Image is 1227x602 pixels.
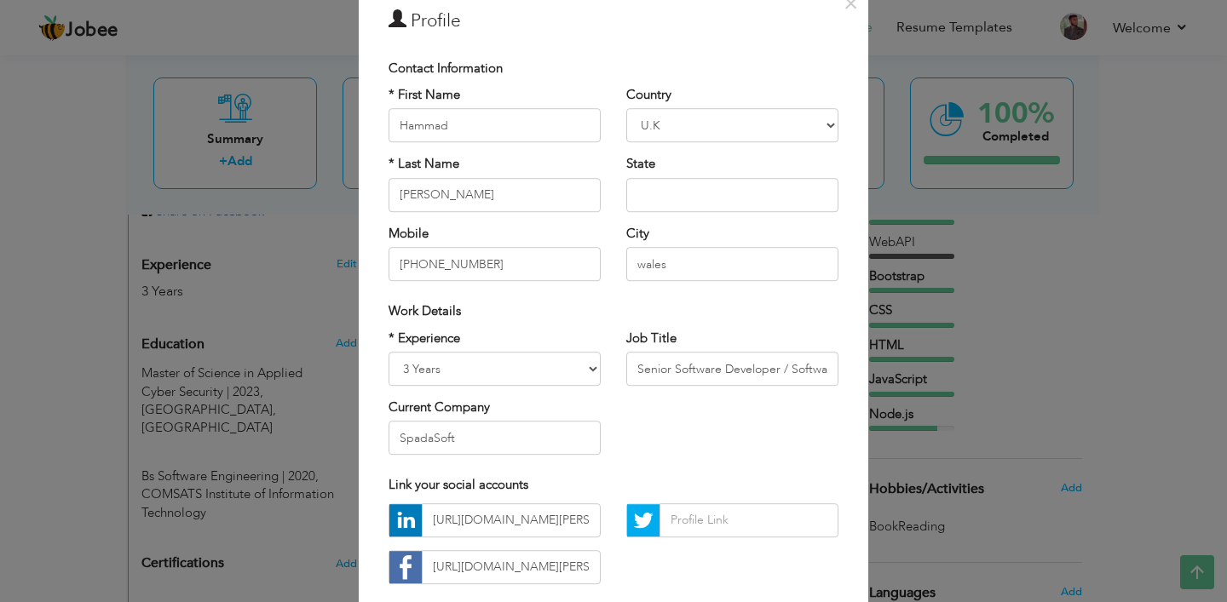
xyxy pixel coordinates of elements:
[389,477,528,494] span: Link your social accounts
[389,225,429,243] label: Mobile
[626,330,677,347] label: Job Title
[422,503,601,537] input: Profile Link
[389,156,459,174] label: * Last Name
[389,86,460,104] label: * First Name
[389,551,422,583] img: facebook
[626,225,649,243] label: City
[389,398,490,416] label: Current Company
[422,550,601,584] input: Profile Link
[627,504,660,536] img: Twitter
[660,503,838,537] input: Profile Link
[389,9,838,34] h3: Profile
[389,504,422,536] img: linkedin
[626,156,655,174] label: State
[626,86,671,104] label: Country
[389,60,503,77] span: Contact Information
[389,330,460,347] label: * Experience
[389,302,461,319] span: Work Details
